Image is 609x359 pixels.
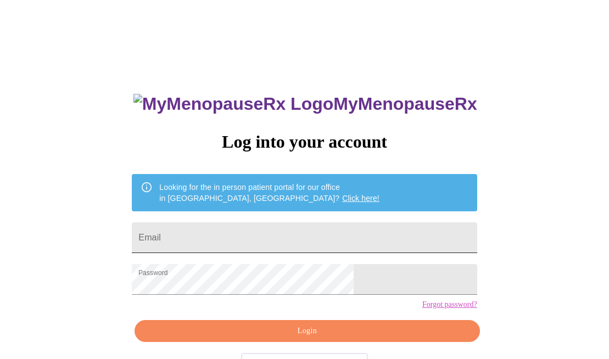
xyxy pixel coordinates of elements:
a: Click here! [342,194,379,203]
div: Looking for the in person patient portal for our office in [GEOGRAPHIC_DATA], [GEOGRAPHIC_DATA]? [159,177,379,208]
button: Login [135,320,479,343]
span: Login [147,324,467,338]
img: MyMenopauseRx Logo [133,94,333,114]
a: Forgot password? [422,300,477,309]
h3: MyMenopauseRx [133,94,477,114]
h3: Log into your account [132,132,477,152]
